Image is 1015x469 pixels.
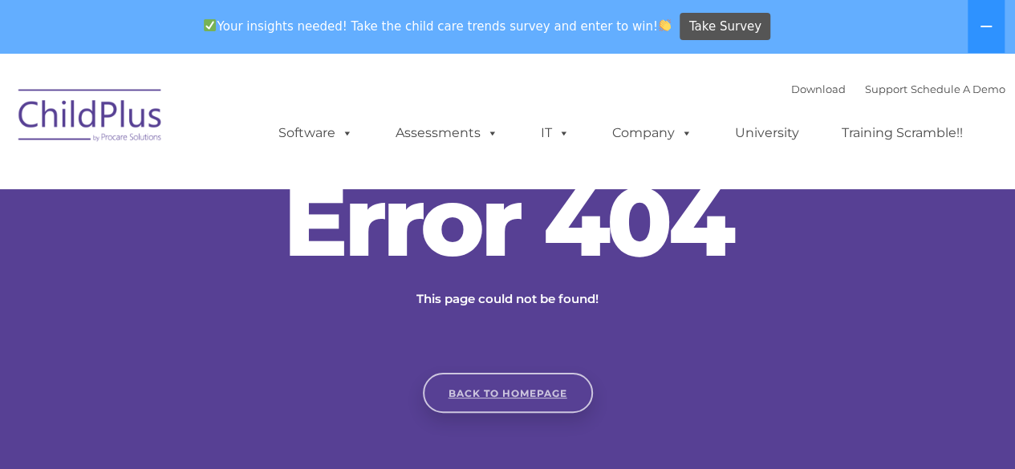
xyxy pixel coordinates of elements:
[719,117,815,149] a: University
[423,373,593,413] a: Back to homepage
[911,83,1005,95] a: Schedule A Demo
[339,289,676,309] p: This page could not be found!
[525,117,586,149] a: IT
[659,19,671,31] img: 👏
[204,19,216,31] img: ✅
[826,117,979,149] a: Training Scramble!!
[791,83,1005,95] font: |
[689,13,761,41] span: Take Survey
[680,13,770,41] a: Take Survey
[262,117,369,149] a: Software
[791,83,846,95] a: Download
[865,83,907,95] a: Support
[596,117,708,149] a: Company
[10,78,171,158] img: ChildPlus by Procare Solutions
[380,117,514,149] a: Assessments
[267,173,749,269] h2: Error 404
[197,10,678,42] span: Your insights needed! Take the child care trends survey and enter to win!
